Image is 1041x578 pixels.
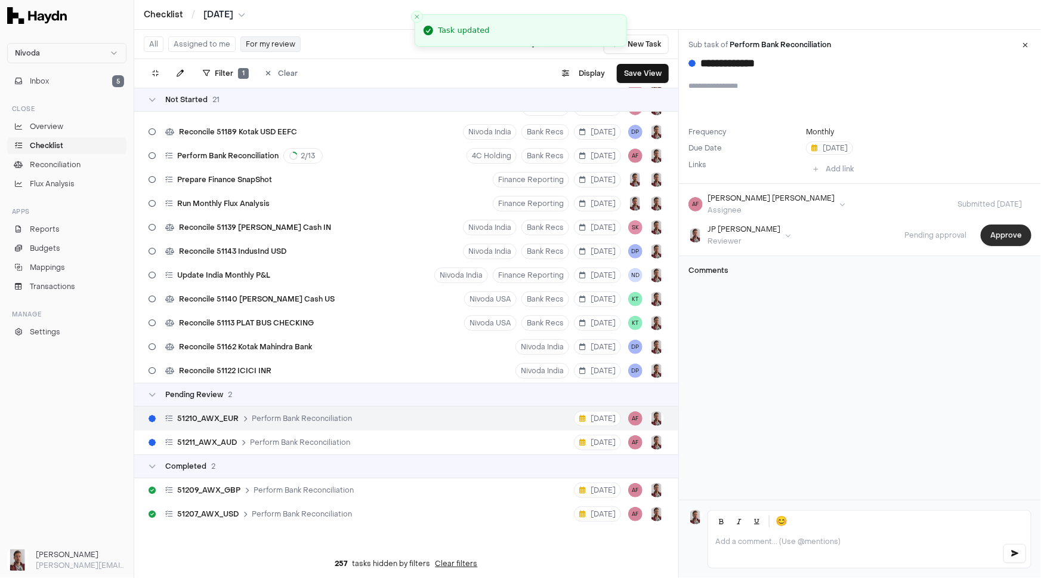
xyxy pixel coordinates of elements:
[250,438,350,447] span: Perform Bank Reconciliation
[650,196,664,211] img: JP Smit
[463,124,517,140] button: Nivoda India
[7,324,126,340] a: Settings
[574,291,621,307] button: [DATE]
[628,196,642,211] button: JP Smit
[212,95,220,104] span: 21
[650,340,664,354] button: JP Smit
[521,244,569,259] button: Bank Recs
[521,315,569,331] button: Bank Recs
[806,142,853,155] button: [DATE]
[688,193,845,215] button: AF[PERSON_NAME] [PERSON_NAME]Assignee
[806,159,861,179] button: Add link
[650,364,664,378] img: JP Smit
[435,559,478,568] button: Clear filters
[628,364,642,378] span: DP
[463,220,517,235] button: Nivoda India
[628,292,642,306] span: KT
[730,40,831,50] span: Perform Bank Reconciliation
[15,48,40,58] span: Nivoda
[196,64,256,83] button: Filter1
[30,262,65,273] span: Mappings
[238,68,249,79] span: 1
[240,36,301,52] button: For my review
[579,247,616,256] span: [DATE]
[301,151,315,161] span: 2 / 13
[650,268,664,282] img: JP Smit
[574,268,621,283] button: [DATE]
[179,247,286,256] span: Reconcile 51143 IndusInd USD
[574,339,621,355] button: [DATE]
[579,485,616,495] span: [DATE]
[628,435,642,450] button: AF
[948,199,1031,209] span: Submitted [DATE]
[579,223,616,232] span: [DATE]
[574,482,621,498] button: [DATE]
[579,199,616,208] span: [DATE]
[688,510,703,524] img: JP Smit
[688,40,831,50] a: Sub task of Perform Bank Reconciliation
[688,266,1031,275] h3: Comments
[650,507,664,521] button: JP Smit
[177,270,270,280] span: Update India Monthly P&L
[628,268,642,282] span: ND
[650,220,664,235] img: JP Smit
[177,175,272,185] span: Prepare Finance SnapShot
[628,316,642,330] button: KT
[144,36,163,52] button: All
[708,205,835,215] div: Assignee
[555,64,612,83] button: Display
[579,270,616,280] span: [DATE]
[650,244,664,259] img: JP Smit
[515,363,569,379] button: Nivoda India
[650,292,664,306] button: JP Smit
[7,137,126,154] a: Checklist
[688,228,703,242] img: JP Smit
[252,414,352,423] span: Perform Bank Reconciliation
[688,197,703,211] span: AF
[434,268,488,283] button: Nivoda India
[574,220,621,235] button: [DATE]
[189,8,197,20] span: /
[650,173,664,187] button: JP Smit
[335,559,348,568] span: 257
[981,225,1031,246] button: Approve
[628,507,642,521] button: AF
[628,483,642,497] button: AF
[144,9,245,21] nav: breadcrumb
[628,149,642,163] button: AF
[628,411,642,426] button: AF
[521,291,569,307] button: Bank Recs
[688,143,801,153] label: Due Date
[708,236,780,246] div: Reviewer
[30,281,75,292] span: Transactions
[811,143,848,153] span: [DATE]
[574,244,621,259] button: [DATE]
[177,509,239,519] span: 51207_AWX_USD
[579,509,616,519] span: [DATE]
[628,173,642,187] img: JP Smit
[579,342,616,352] span: [DATE]
[493,196,569,211] button: Finance Reporting
[650,316,664,330] button: JP Smit
[36,549,126,560] h3: [PERSON_NAME]
[650,483,664,497] img: JP Smit
[165,462,206,471] span: Completed
[749,513,765,530] button: Underline (Ctrl+U)
[895,230,976,240] span: Pending approval
[731,513,747,530] button: Italic (Ctrl+I)
[574,172,621,187] button: [DATE]
[708,193,835,203] div: [PERSON_NAME] [PERSON_NAME]
[579,438,616,447] span: [DATE]
[688,225,791,246] button: JP SmitJP [PERSON_NAME]Reviewer
[688,160,706,170] label: Links
[177,414,239,423] span: 51210_AWX_EUR
[521,148,569,164] button: Bank Recs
